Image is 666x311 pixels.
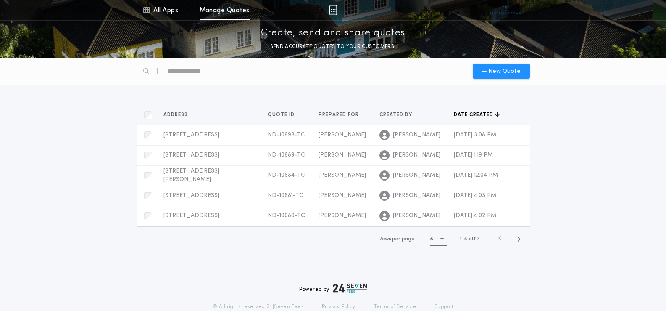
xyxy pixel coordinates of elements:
[268,112,296,118] span: Quote ID
[379,237,416,242] span: Rows per page:
[319,152,366,158] span: [PERSON_NAME]
[464,237,467,242] span: 5
[319,172,366,178] span: [PERSON_NAME]
[454,132,496,138] span: [DATE] 3:08 PM
[163,168,219,183] span: [STREET_ADDRESS][PERSON_NAME]
[319,192,366,199] span: [PERSON_NAME]
[213,303,303,310] p: © All rights reserved. 24|Seven Fees
[430,235,433,243] h1: 5
[393,212,440,220] span: [PERSON_NAME]
[268,192,303,199] span: ND-10681-TC
[454,213,496,219] span: [DATE] 4:02 PM
[319,112,361,118] span: Prepared for
[268,132,305,138] span: ND-10693-TC
[299,283,367,293] div: Powered by
[434,303,453,310] a: Support
[469,235,479,243] span: of 117
[393,171,440,180] span: [PERSON_NAME]
[163,152,219,158] span: [STREET_ADDRESS]
[270,43,395,51] p: SEND ACCURATE QUOTES TO YOUR CUSTOMERS.
[473,64,530,79] button: New Quote
[329,5,337,15] img: img
[374,303,416,310] a: Terms of Service
[333,283,367,293] img: logo
[163,192,219,199] span: [STREET_ADDRESS]
[163,132,219,138] span: [STREET_ADDRESS]
[393,191,440,200] span: [PERSON_NAME]
[379,112,414,118] span: Created by
[268,172,305,178] span: ND-10684-TC
[454,112,495,118] span: Date created
[163,111,194,119] button: Address
[454,172,498,178] span: [DATE] 12:04 PM
[454,111,500,119] button: Date created
[393,151,440,159] span: [PERSON_NAME]
[460,237,461,242] span: 1
[163,112,190,118] span: Address
[261,27,405,40] p: Create, send and share quotes
[490,6,521,14] img: vs-icon
[454,192,496,199] span: [DATE] 4:03 PM
[454,152,493,158] span: [DATE] 1:19 PM
[488,67,521,76] span: New Quote
[393,131,440,139] span: [PERSON_NAME]
[379,111,419,119] button: Created by
[268,152,305,158] span: ND-10689-TC
[268,111,301,119] button: Quote ID
[319,213,366,219] span: [PERSON_NAME]
[430,232,447,246] button: 5
[319,132,366,138] span: [PERSON_NAME]
[268,213,305,219] span: ND-10680-TC
[163,213,219,219] span: [STREET_ADDRESS]
[322,303,355,310] a: Privacy Policy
